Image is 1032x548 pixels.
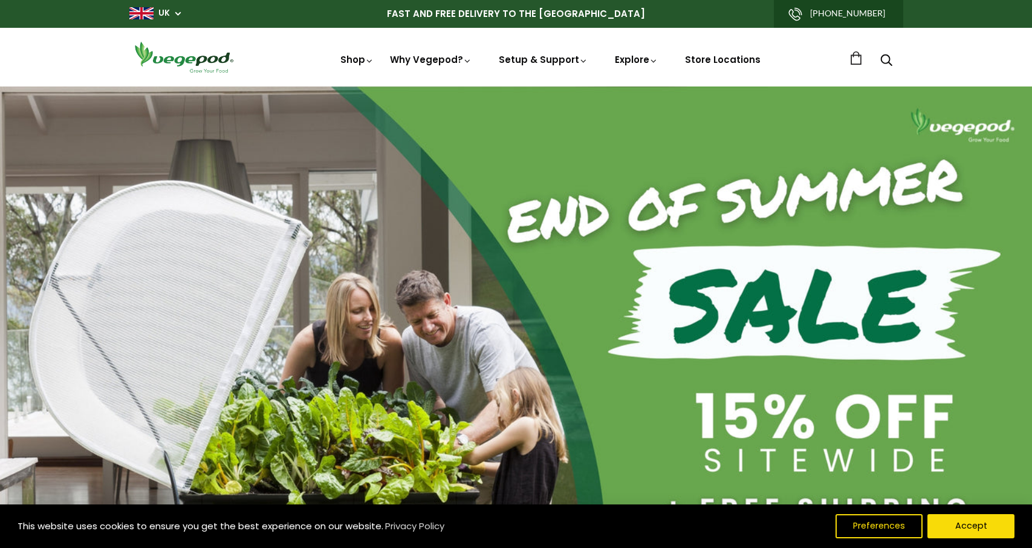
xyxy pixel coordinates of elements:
a: Store Locations [685,53,761,66]
a: Search [880,55,892,68]
a: Explore [615,53,658,66]
a: Setup & Support [499,53,588,66]
a: Privacy Policy (opens in a new tab) [383,515,446,537]
button: Accept [927,514,1014,538]
a: Why Vegepod? [390,53,472,66]
img: Vegepod [129,40,238,74]
img: gb_large.png [129,7,154,19]
button: Preferences [836,514,923,538]
span: This website uses cookies to ensure you get the best experience on our website. [18,520,383,532]
a: UK [158,7,170,19]
a: Shop [340,53,374,66]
